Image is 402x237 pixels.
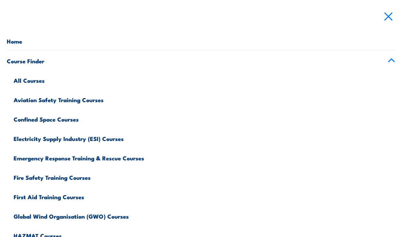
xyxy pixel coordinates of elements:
a: Aviation Safety Training Courses [14,89,395,109]
a: Global Wind Organisation (GWO) Courses [14,206,395,225]
a: First Aid Training Courses [14,186,395,206]
a: Home [7,31,395,50]
a: Confined Space Courses [14,109,395,128]
a: All Courses [14,70,395,89]
a: Electricity Supply Industry (ESI) Courses [14,128,395,147]
a: Course Finder [7,50,395,70]
a: Fire Safety Training Courses [14,167,395,186]
a: Emergency Response Training & Rescue Courses [14,147,395,167]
